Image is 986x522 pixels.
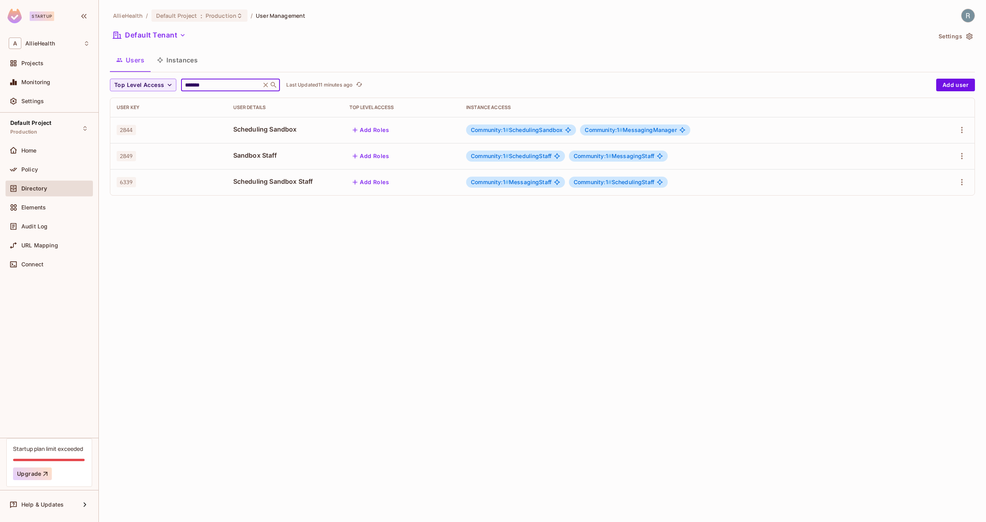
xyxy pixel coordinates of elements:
button: refresh [354,80,364,90]
button: Add Roles [349,150,392,162]
span: Click to refresh data [353,80,364,90]
button: Top Level Access [110,79,176,91]
span: Community:1 [574,179,612,185]
span: SchedulingStaff [471,153,552,159]
img: Rodrigo Mayer [961,9,975,22]
span: # [505,179,509,185]
span: Connect [21,261,43,268]
span: Home [21,147,37,154]
span: Projects [21,60,43,66]
span: Scheduling Sandbox [233,125,337,134]
span: Community:1 [471,126,509,133]
span: # [608,179,612,185]
div: Startup [30,11,54,21]
button: Settings [935,30,975,43]
span: Help & Updates [21,501,64,508]
span: # [619,126,623,133]
div: User Key [117,104,221,111]
span: Monitoring [21,79,51,85]
span: Production [206,12,236,19]
span: Default Project [156,12,197,19]
div: User Details [233,104,337,111]
span: Policy [21,166,38,173]
span: Settings [21,98,44,104]
span: Sandbox Staff [233,151,337,160]
span: 2844 [117,125,136,135]
button: Upgrade [13,467,52,480]
span: Top Level Access [114,80,164,90]
div: Top Level Access [349,104,453,111]
button: Default Tenant [110,29,189,41]
button: Add Roles [349,176,392,188]
li: / [146,12,148,19]
li: / [251,12,253,19]
div: Instance Access [466,104,918,111]
span: A [9,38,21,49]
span: Default Project [10,120,51,126]
span: Community:1 [574,153,612,159]
span: User Management [256,12,305,19]
img: SReyMgAAAABJRU5ErkJggg== [8,9,22,23]
span: # [505,126,509,133]
span: Community:1 [585,126,623,133]
button: Add user [936,79,975,91]
p: Last Updated 11 minutes ago [286,82,353,88]
button: Add Roles [349,124,392,136]
span: 2849 [117,151,136,161]
span: Production [10,129,38,135]
span: MessagingManager [585,127,676,133]
span: # [505,153,509,159]
span: Community:1 [471,153,509,159]
span: Workspace: AllieHealth [25,40,55,47]
button: Instances [151,50,204,70]
span: Audit Log [21,223,47,230]
span: MessagingStaff [471,179,552,185]
span: Community:1 [471,179,509,185]
button: Users [110,50,151,70]
span: SchedulingSandbox [471,127,563,133]
span: URL Mapping [21,242,58,249]
span: Scheduling Sandbox Staff [233,177,337,186]
span: MessagingStaff [574,153,654,159]
span: 6339 [117,177,136,187]
span: SchedulingStaff [574,179,654,185]
span: # [608,153,612,159]
span: refresh [356,81,363,89]
span: Elements [21,204,46,211]
span: : [200,13,203,19]
div: Startup plan limit exceeded [13,445,83,452]
span: the active workspace [113,12,143,19]
span: Directory [21,185,47,192]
